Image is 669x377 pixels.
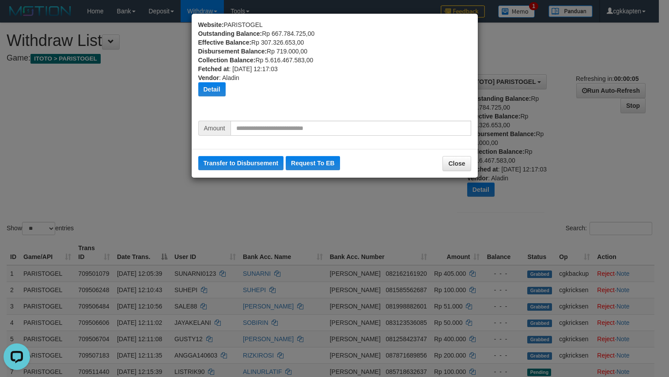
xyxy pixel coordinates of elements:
b: Collection Balance: [198,57,256,64]
div: PARISTOGEL Rp 667.784.725,00 Rp 307.326.653,00 Rp 719.000,00 Rp 5.616.467.583,00 : [DATE] 12:17:0... [198,20,471,121]
b: Disbursement Balance: [198,48,267,55]
span: Amount [198,121,231,136]
button: Open LiveChat chat widget [4,4,30,30]
button: Request To EB [286,156,340,170]
b: Vendor [198,74,219,81]
button: Close [442,156,471,171]
b: Outstanding Balance: [198,30,262,37]
b: Website: [198,21,224,28]
button: Detail [198,82,226,96]
b: Effective Balance: [198,39,252,46]
b: Fetched at [198,65,229,72]
button: Transfer to Disbursement [198,156,284,170]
